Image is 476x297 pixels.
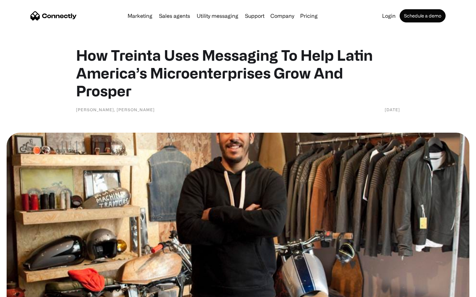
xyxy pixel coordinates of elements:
h1: How Treinta Uses Messaging To Help Latin America’s Microenterprises Grow And Prosper [76,46,400,100]
div: [PERSON_NAME], [PERSON_NAME] [76,106,155,113]
a: Login [379,13,398,18]
a: Marketing [125,13,155,18]
aside: Language selected: English [7,285,40,295]
a: Utility messaging [194,13,241,18]
a: Schedule a demo [400,9,446,22]
a: Support [242,13,267,18]
a: Sales agents [156,13,193,18]
ul: Language list [13,285,40,295]
div: Company [270,11,294,20]
a: Pricing [297,13,320,18]
div: [DATE] [385,106,400,113]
